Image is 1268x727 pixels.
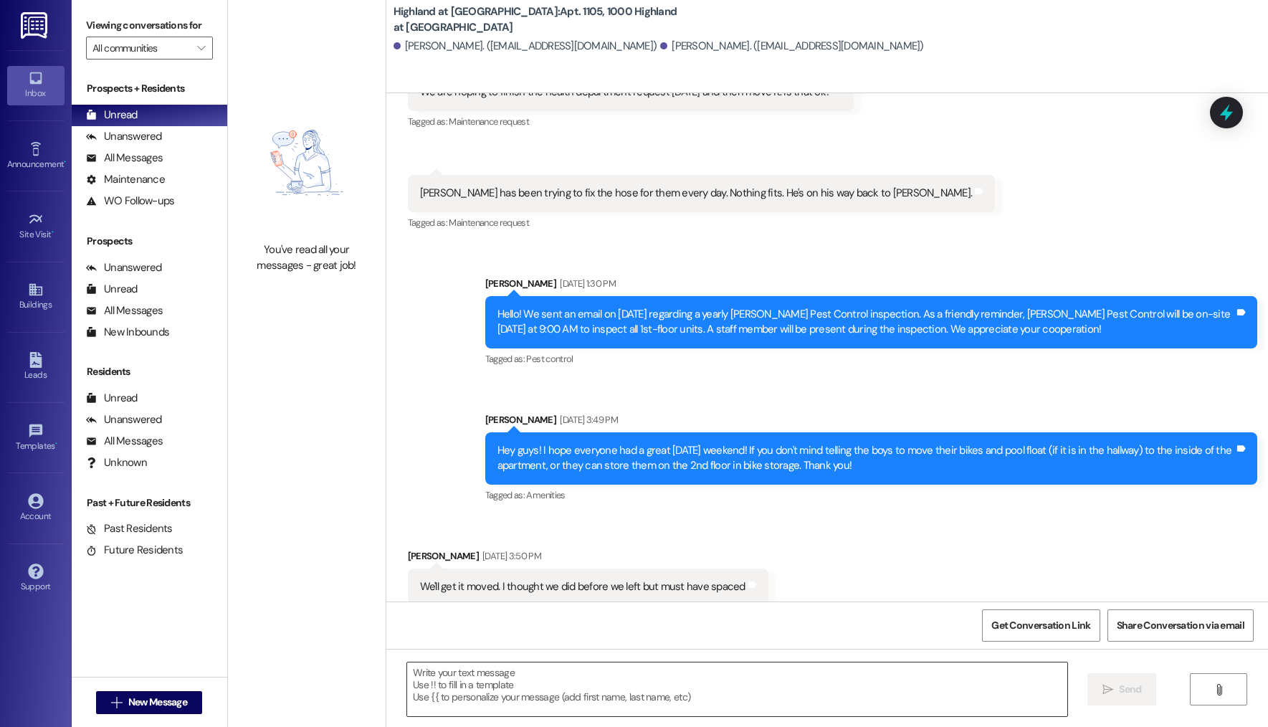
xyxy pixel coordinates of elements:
[7,277,65,316] a: Buildings
[86,455,147,470] div: Unknown
[408,212,996,233] div: Tagged as:
[1102,684,1113,695] i: 
[408,111,854,132] div: Tagged as:
[86,412,162,427] div: Unanswered
[1107,609,1254,642] button: Share Conversation via email
[52,227,54,237] span: •
[244,242,370,273] div: You've read all your messages - great job!
[86,194,174,209] div: WO Follow-ups
[72,364,227,379] div: Residents
[449,217,529,229] span: Maintenance request
[86,521,173,536] div: Past Residents
[394,39,657,54] div: [PERSON_NAME]. ([EMAIL_ADDRESS][DOMAIN_NAME])
[991,618,1090,633] span: Get Conversation Link
[92,37,190,60] input: All communities
[660,39,924,54] div: [PERSON_NAME]. ([EMAIL_ADDRESS][DOMAIN_NAME])
[7,207,65,246] a: Site Visit •
[449,115,529,128] span: Maintenance request
[86,434,163,449] div: All Messages
[72,81,227,96] div: Prospects + Residents
[1214,684,1224,695] i: 
[86,325,169,340] div: New Inbounds
[408,548,768,569] div: [PERSON_NAME]
[86,129,162,144] div: Unanswered
[479,548,541,564] div: [DATE] 3:50 PM
[55,439,57,449] span: •
[420,186,973,201] div: [PERSON_NAME] has been trying to fix the hose for them every day. Nothing fits. He's on his way b...
[7,348,65,386] a: Leads
[72,234,227,249] div: Prospects
[197,42,205,54] i: 
[394,4,680,35] b: Highland at [GEOGRAPHIC_DATA]: Apt. 1105, 1000 Highland at [GEOGRAPHIC_DATA]
[1117,618,1244,633] span: Share Conversation via email
[420,579,745,594] div: We'll get it moved. I thought we did before we left but must have spaced
[86,543,183,558] div: Future Residents
[86,303,163,318] div: All Messages
[86,151,163,166] div: All Messages
[72,495,227,510] div: Past + Future Residents
[64,157,66,167] span: •
[556,412,618,427] div: [DATE] 3:49 PM
[526,489,565,501] span: Amenities
[556,276,616,291] div: [DATE] 1:30 PM
[497,307,1234,338] div: Hello! We sent an email on [DATE] regarding a yearly [PERSON_NAME] Pest Control inspection. As a ...
[526,353,573,365] span: Pest control
[86,14,213,37] label: Viewing conversations for
[128,695,187,710] span: New Message
[21,12,50,39] img: ResiDesk Logo
[7,66,65,105] a: Inbox
[982,609,1100,642] button: Get Conversation Link
[86,172,165,187] div: Maintenance
[86,260,162,275] div: Unanswered
[86,282,138,297] div: Unread
[86,391,138,406] div: Unread
[7,419,65,457] a: Templates •
[86,108,138,123] div: Unread
[485,412,1257,432] div: [PERSON_NAME]
[497,443,1234,474] div: Hey guys! I hope everyone had a great [DATE] weekend! If you don't mind telling the boys to move ...
[7,489,65,528] a: Account
[96,691,202,714] button: New Message
[485,348,1257,369] div: Tagged as:
[7,559,65,598] a: Support
[1119,682,1141,697] span: Send
[244,90,370,236] img: empty-state
[1087,673,1157,705] button: Send
[485,276,1257,296] div: [PERSON_NAME]
[485,485,1257,505] div: Tagged as:
[111,697,122,708] i: 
